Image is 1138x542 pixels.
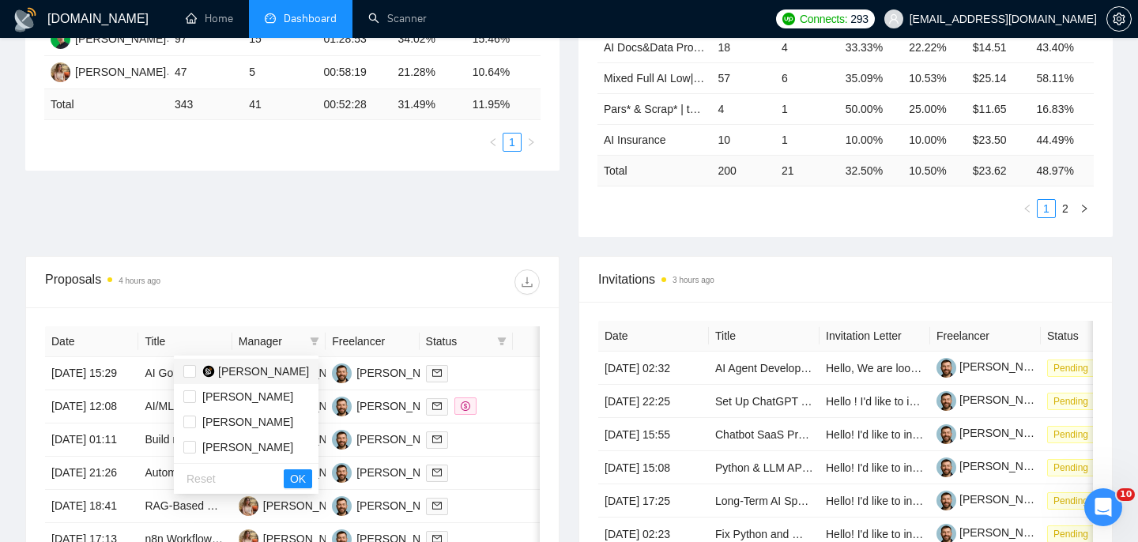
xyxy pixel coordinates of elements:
a: Chatbot SaaS Project [715,428,822,441]
td: $25.14 [967,62,1031,93]
a: VK[PERSON_NAME] [332,465,447,478]
td: 01:28:53 [317,23,391,56]
td: 10 [711,124,775,155]
td: 22.22% [902,32,967,62]
a: Mixed Full AI Low|no code|automations [604,72,796,85]
td: 1 [775,93,839,124]
span: 293 [850,10,868,28]
div: [PERSON_NAME] [75,63,166,81]
td: 10.00% [902,124,967,155]
td: 21 [775,155,839,186]
td: $ 23.62 [967,155,1031,186]
th: Freelancer [326,326,419,357]
a: Pending [1047,427,1101,440]
li: Next Page [522,133,541,152]
td: Automation Specialist – ChatGPT to Word & Image Workflow [138,457,232,490]
td: AI Agent Developer for Vendor Research & Data Automation [709,352,820,385]
td: Build n8n Workflow with LLM to Auto-Tag Leads in CallRail [138,423,232,457]
td: 18 [711,32,775,62]
a: 2 [1057,200,1074,217]
span: mail [432,401,442,411]
span: [PERSON_NAME] [202,441,293,454]
img: 0HZm5+FzCBguwLTpFOMAAAAASUVORK5CYII= [202,365,215,378]
td: 32.50 % [839,155,903,186]
a: VK[PERSON_NAME] [332,432,447,445]
img: c1-JWQDXWEy3CnA6sRtFzzU22paoDq5cZnWyBNc3HWqwvuW0qNnjm1CMP-YmbEEtPC [936,457,956,477]
td: 1 [775,124,839,155]
td: 00:58:19 [317,56,391,89]
span: left [488,137,498,147]
td: 31.49 % [392,89,466,120]
div: Proposals [45,269,292,295]
th: Manager [232,326,326,357]
span: filter [310,337,319,346]
a: homeHome [186,12,233,25]
span: Connects: [800,10,847,28]
img: VK [332,430,352,450]
td: [DATE] 18:41 [45,490,138,523]
td: 15.46% [466,23,541,56]
a: AV[PERSON_NAME] [51,65,166,77]
button: download [514,269,540,295]
th: Invitation Letter [820,321,930,352]
span: mail [432,435,442,444]
td: 21.28% [392,56,466,89]
td: [DATE] 01:11 [45,423,138,457]
td: 47 [168,56,243,89]
a: Build n8n Workflow with LLM to Auto-Tag Leads in CallRail [145,433,431,446]
td: Long-Term AI Specialist Wanted | NLP, Chatbot, Automation & Prompt Engineering [709,484,820,518]
th: Freelancer [930,321,1041,352]
td: Total [44,89,168,120]
td: [DATE] 15:29 [45,357,138,390]
span: dollar [461,401,470,411]
span: [PERSON_NAME] [218,365,309,378]
img: VK [332,397,352,416]
td: Chatbot SaaS Project [709,418,820,451]
span: filter [497,337,507,346]
a: Pending [1047,361,1101,374]
button: setting [1106,6,1132,32]
a: RAG-Based Retrieval and Question-Answer System [145,499,400,512]
span: Status [426,333,491,350]
td: AI Golf Swing Training App Development [138,357,232,390]
img: AV [239,496,258,516]
span: Dashboard [284,12,337,25]
td: RAG-Based Retrieval and Question-Answer System [138,490,232,523]
span: filter [307,329,322,353]
button: Reset [180,469,222,488]
a: [PERSON_NAME] [936,526,1050,539]
div: [PERSON_NAME] [356,397,447,415]
td: $11.65 [967,93,1031,124]
a: Pending [1047,494,1101,506]
span: [PERSON_NAME] [202,416,293,428]
a: AI Golf Swing Training App Development [145,367,345,379]
td: 343 [168,89,243,120]
a: Pending [1047,527,1101,540]
td: [DATE] 15:55 [598,418,709,451]
a: AI Insurance [604,134,666,146]
li: 1 [503,133,522,152]
td: 10.53% [902,62,967,93]
img: VK [332,363,352,383]
a: [PERSON_NAME] [936,360,1050,373]
a: Pending [1047,394,1101,407]
img: VK [332,496,352,516]
td: 43.40% [1030,32,1094,62]
a: AI/ML Engineer to Convert DWG or PDF Floor Plans into JSON Schemas [145,400,504,412]
span: mail [432,368,442,378]
a: Long-Term AI Specialist Wanted | NLP, Chatbot, Automation & Prompt Engineering [715,495,1119,507]
th: Date [45,326,138,357]
button: left [1018,199,1037,218]
td: 35.09% [839,62,903,93]
td: $23.50 [967,124,1031,155]
img: c1-JWQDXWEy3CnA6sRtFzzU22paoDq5cZnWyBNc3HWqwvuW0qNnjm1CMP-YmbEEtPC [936,424,956,444]
td: 6 [775,62,839,93]
td: 4 [775,32,839,62]
span: Pending [1047,492,1095,510]
td: AI/ML Engineer to Convert DWG or PDF Floor Plans into JSON Schemas [138,390,232,423]
td: 44.49% [1030,124,1094,155]
a: Set Up ChatGPT Team Version & Initial Project Configuration [715,395,1014,408]
span: mail [432,468,442,477]
td: 50.00% [839,93,903,124]
a: VK[PERSON_NAME] [332,399,447,412]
